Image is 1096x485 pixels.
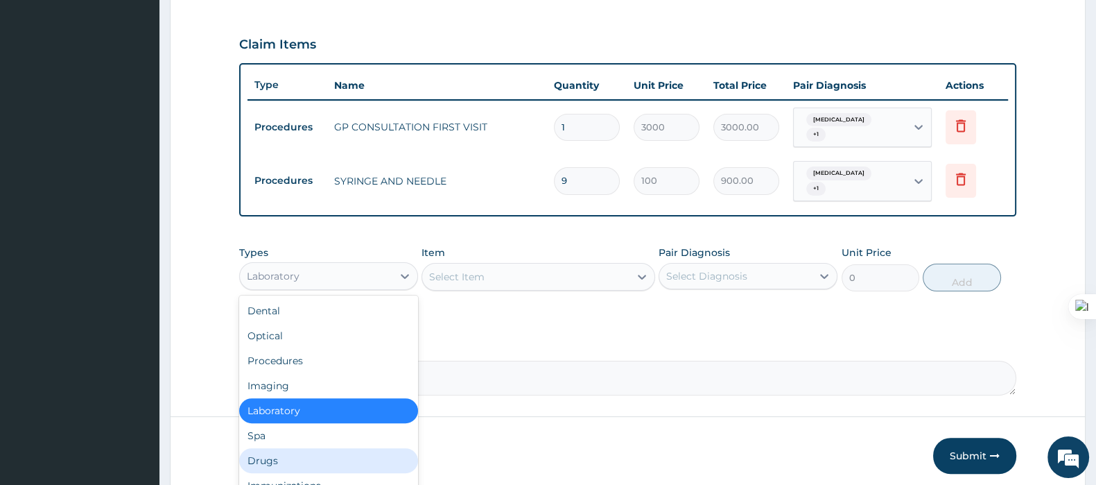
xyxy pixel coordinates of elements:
div: Minimize live chat window [227,7,261,40]
th: Total Price [706,71,786,99]
span: + 1 [806,182,826,196]
span: [MEDICAL_DATA] [806,113,871,127]
th: Type [247,72,327,98]
td: SYRINGE AND NEEDLE [327,167,547,195]
div: Procedures [239,348,418,373]
div: Select Item [429,270,485,284]
textarea: Type your message and hit 'Enter' [7,331,264,380]
div: Laboratory [247,269,299,283]
th: Actions [939,71,1008,99]
img: d_794563401_company_1708531726252_794563401 [26,69,56,104]
div: Drugs [239,448,418,473]
div: Dental [239,298,418,323]
th: Unit Price [627,71,706,99]
td: GP CONSULTATION FIRST VISIT [327,113,547,141]
div: Chat with us now [72,78,233,96]
label: Pair Diagnosis [659,246,730,259]
td: Procedures [247,168,327,194]
button: Submit [933,438,1016,474]
label: Item [421,246,445,259]
div: Laboratory [239,398,418,423]
h3: Claim Items [239,37,316,53]
div: Imaging [239,373,418,398]
span: [MEDICAL_DATA] [806,167,871,180]
div: Spa [239,423,418,448]
label: Unit Price [842,246,891,259]
label: Types [239,247,268,259]
div: Optical [239,323,418,348]
button: Add [923,264,1000,291]
div: Select Diagnosis [666,269,747,283]
th: Name [327,71,547,99]
th: Quantity [547,71,627,99]
label: Comment [239,341,1016,353]
td: Procedures [247,114,327,140]
th: Pair Diagnosis [786,71,939,99]
span: + 1 [806,128,826,142]
span: We're online! [80,151,191,291]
